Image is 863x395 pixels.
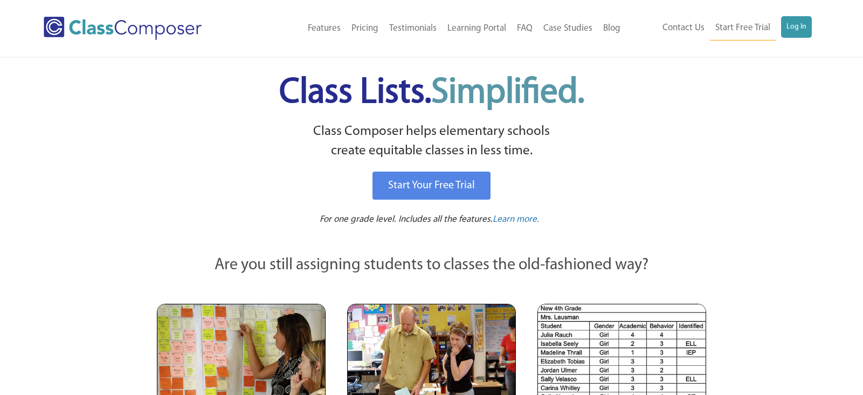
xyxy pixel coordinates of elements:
[538,17,598,40] a: Case Studies
[155,122,708,161] p: Class Composer helps elementary schools create equitable classes in less time.
[657,16,710,40] a: Contact Us
[626,16,812,40] nav: Header Menu
[512,17,538,40] a: FAQ
[246,17,626,40] nav: Header Menu
[781,16,812,38] a: Log In
[157,254,707,277] p: Are you still assigning students to classes the old-fashioned way?
[384,17,442,40] a: Testimonials
[320,215,493,224] span: For one grade level. Includes all the features.
[346,17,384,40] a: Pricing
[372,172,491,200] a: Start Your Free Trial
[431,76,584,111] span: Simplified.
[44,17,202,40] img: Class Composer
[493,215,539,224] span: Learn more.
[442,17,512,40] a: Learning Portal
[388,180,475,191] span: Start Your Free Trial
[279,76,584,111] span: Class Lists.
[598,17,626,40] a: Blog
[710,16,776,40] a: Start Free Trial
[302,17,346,40] a: Features
[493,213,539,227] a: Learn more.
